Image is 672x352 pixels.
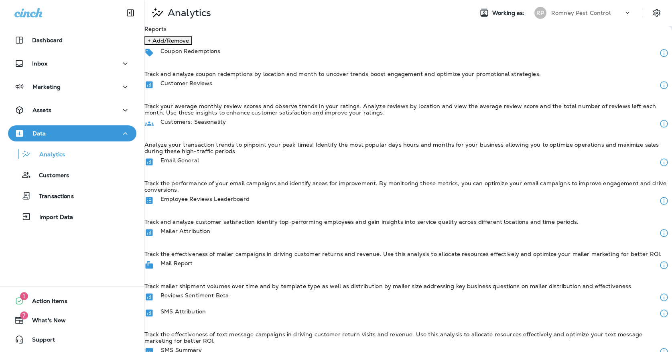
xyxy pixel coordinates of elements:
[656,116,672,132] button: View details
[160,308,206,315] p: SMS Attribution
[8,79,136,95] button: Marketing
[8,102,136,118] button: Assets
[32,130,46,137] p: Data
[24,298,67,307] span: Action Items
[656,77,672,93] button: View details
[32,84,61,90] p: Marketing
[160,260,193,266] p: Mail Report
[8,125,136,141] button: Data
[144,71,541,77] p: Track and analyze coupon redemptions by location and month to uncover trends boost engagement and...
[144,331,672,344] p: Track the effectiveness of text message campaigns in driving customer return visits and revenue. ...
[656,45,672,61] button: View details
[160,292,229,299] p: Reviews Sentiment Beta
[119,5,142,21] button: Collapse Sidebar
[144,219,579,225] p: Track and analyze customer satisfaction identify top-performing employees and gain insights into ...
[8,32,136,48] button: Dashboard
[160,228,211,234] p: Mailer Attribution
[144,103,672,116] p: Track your average monthly review scores and observe trends in your ratings. Analyze reviews by l...
[8,208,136,225] button: Import Data
[144,141,672,154] p: Analyze your transaction trends to pinpoint your peak times! Identify the most popular days hours...
[31,214,73,221] p: Import Data
[160,196,250,202] p: Employee Reviews Leaderboard
[24,317,66,327] span: What's New
[31,193,74,201] p: Transactions
[160,157,199,164] p: Email General
[160,48,221,54] p: Coupon Redemptions
[8,166,136,183] button: Customers
[144,26,672,32] p: Reports
[656,257,672,273] button: View details
[144,251,662,257] p: Track the effectiveness of mailer campaigns in driving customer returns and revenue. Use this ana...
[656,193,672,209] button: View details
[31,151,65,159] p: Analytics
[650,6,664,20] button: Settings
[8,55,136,72] button: Inbox
[144,283,631,289] p: Track mailer shipment volumes over time and by template type as well as distribution by mailer si...
[144,36,192,45] button: + Add/Remove
[160,119,226,125] p: Customers: Seasonality
[32,37,63,43] p: Dashboard
[31,172,69,180] p: Customers
[656,305,672,321] button: View details
[32,107,51,113] p: Assets
[551,10,611,16] p: Romney Pest Control
[164,7,211,19] p: Analytics
[656,154,672,170] button: View details
[656,289,672,305] button: View details
[32,60,47,67] p: Inbox
[8,145,136,162] button: Analytics
[20,311,28,319] span: 7
[8,332,136,348] button: Support
[8,293,136,309] button: 1Action Items
[534,7,546,19] div: RP
[144,180,672,193] p: Track the performance of your email campaigns and identify areas for improvement. By monitoring t...
[160,80,212,86] p: Customer Reviews
[492,10,526,16] span: Working as:
[656,225,672,241] button: View details
[8,312,136,328] button: 7What's New
[24,336,55,346] span: Support
[8,187,136,204] button: Transactions
[20,292,28,300] span: 1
